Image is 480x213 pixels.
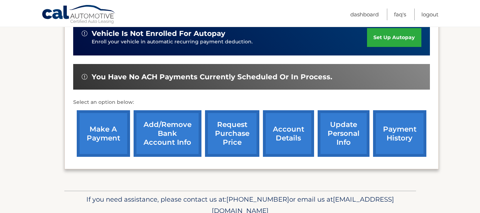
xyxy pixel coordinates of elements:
span: [PHONE_NUMBER] [226,195,289,203]
a: Dashboard [350,9,379,20]
img: alert-white.svg [82,31,87,36]
a: account details [263,110,314,157]
a: Logout [421,9,438,20]
p: Enroll your vehicle in automatic recurring payment deduction. [92,38,367,46]
a: request purchase price [205,110,259,157]
a: FAQ's [394,9,406,20]
p: Select an option below: [73,98,430,107]
a: update personal info [318,110,370,157]
a: Cal Automotive [42,5,116,25]
span: vehicle is not enrolled for autopay [92,29,225,38]
span: You have no ACH payments currently scheduled or in process. [92,73,332,81]
a: set up autopay [367,28,421,47]
img: alert-white.svg [82,74,87,80]
a: Add/Remove bank account info [134,110,201,157]
a: make a payment [77,110,130,157]
a: payment history [373,110,426,157]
